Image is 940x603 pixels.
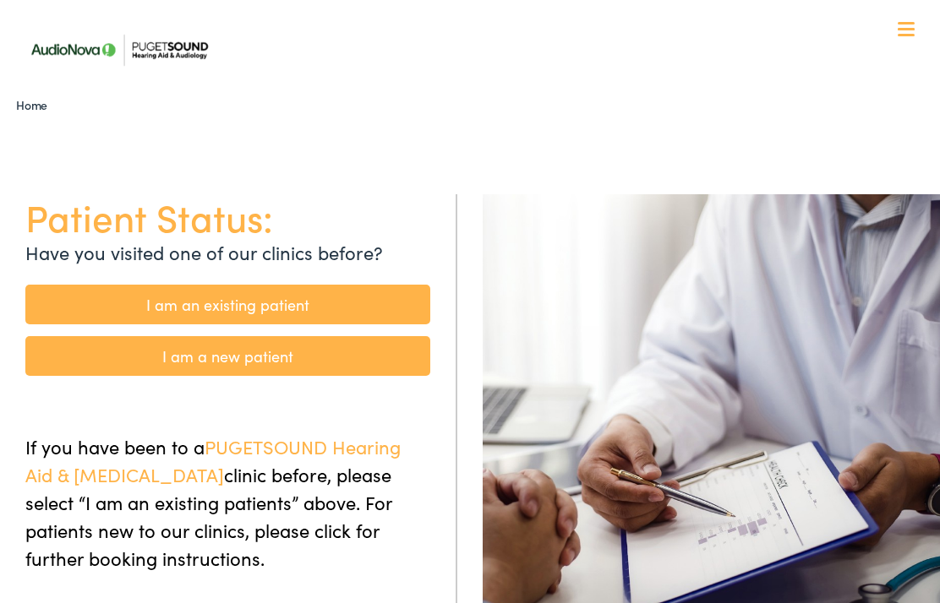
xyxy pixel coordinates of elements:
a: I am an existing patient [25,285,430,324]
a: What We Offer [31,68,921,120]
p: Have you visited one of our clinics before? [25,238,430,266]
a: I am a new patient [25,336,430,376]
h1: Patient Status: [25,194,430,239]
a: Home [16,96,56,113]
span: PUGETSOUND Hearing Aid & [MEDICAL_DATA] [25,433,401,487]
p: If you have been to a clinic before, please select “I am an existing patients” above. For patient... [25,432,430,572]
